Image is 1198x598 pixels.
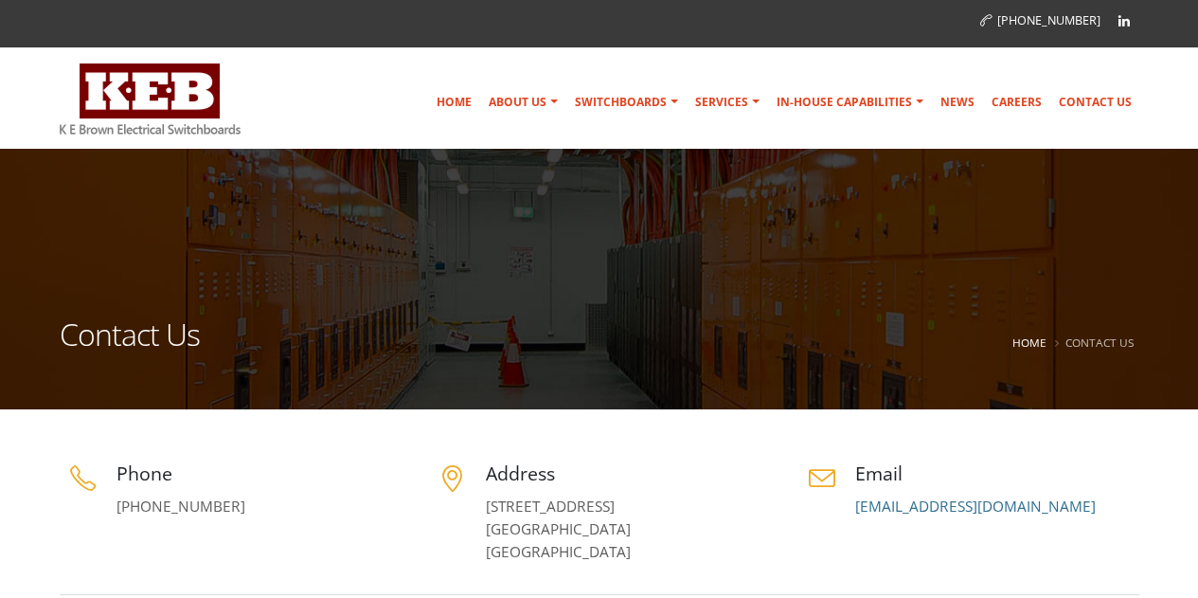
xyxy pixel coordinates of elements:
[1012,335,1046,350] a: Home
[116,461,401,486] h4: Phone
[60,319,200,373] h1: Contact Us
[1051,83,1139,121] a: Contact Us
[486,497,631,562] a: [STREET_ADDRESS][GEOGRAPHIC_DATA][GEOGRAPHIC_DATA]
[60,63,241,135] img: K E Brown Electrical Switchboards
[984,83,1049,121] a: Careers
[429,83,479,121] a: Home
[933,83,982,121] a: News
[855,497,1096,516] a: [EMAIL_ADDRESS][DOMAIN_NAME]
[1110,7,1138,35] a: Linkedin
[980,12,1100,28] a: [PHONE_NUMBER]
[688,83,767,121] a: Services
[481,83,565,121] a: About Us
[1050,331,1135,354] li: Contact Us
[486,461,770,486] h4: Address
[116,497,245,516] a: [PHONE_NUMBER]
[855,461,1139,486] h4: Email
[769,83,931,121] a: In-house Capabilities
[567,83,686,121] a: Switchboards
